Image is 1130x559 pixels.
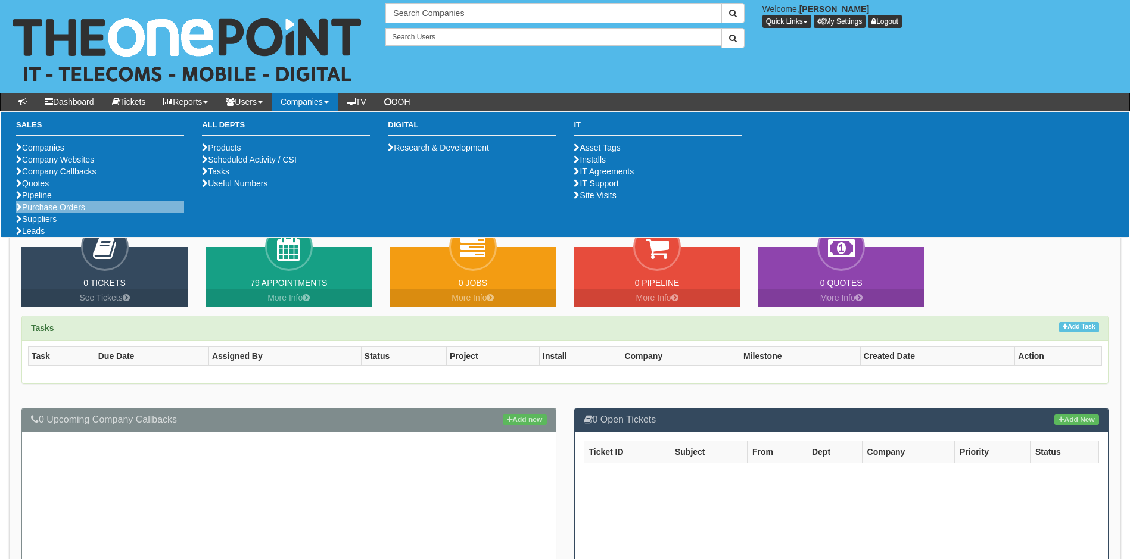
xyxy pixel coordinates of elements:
[390,289,556,307] a: More Info
[1030,441,1098,463] th: Status
[16,155,94,164] a: Company Websites
[954,441,1030,463] th: Priority
[584,414,1100,425] h3: 0 Open Tickets
[574,179,618,188] a: IT Support
[36,93,103,111] a: Dashboard
[670,441,747,463] th: Subject
[217,93,272,111] a: Users
[21,289,188,307] a: See Tickets
[95,347,208,366] th: Due Date
[814,15,866,28] a: My Settings
[250,278,327,288] a: 79 Appointments
[83,278,126,288] a: 0 Tickets
[16,191,52,200] a: Pipeline
[621,347,740,366] th: Company
[635,278,680,288] a: 0 Pipeline
[574,155,606,164] a: Installs
[574,167,634,176] a: IT Agreements
[16,179,49,188] a: Quotes
[1015,347,1102,366] th: Action
[574,289,740,307] a: More Info
[338,93,375,111] a: TV
[762,15,811,28] button: Quick Links
[31,414,547,425] h3: 0 Upcoming Company Callbacks
[202,155,297,164] a: Scheduled Activity / CSI
[820,278,863,288] a: 0 Quotes
[202,179,267,188] a: Useful Numbers
[16,121,184,136] h3: Sales
[16,143,64,152] a: Companies
[385,3,721,23] input: Search Companies
[361,347,447,366] th: Status
[202,143,241,152] a: Products
[385,28,721,46] input: Search Users
[103,93,155,111] a: Tickets
[799,4,869,14] b: [PERSON_NAME]
[16,202,85,212] a: Purchase Orders
[31,323,54,333] strong: Tasks
[1054,414,1099,425] a: Add New
[754,3,1130,28] div: Welcome,
[16,167,96,176] a: Company Callbacks
[208,347,361,366] th: Assigned By
[202,167,229,176] a: Tasks
[447,347,540,366] th: Project
[740,347,860,366] th: Milestone
[862,441,954,463] th: Company
[375,93,419,111] a: OOH
[574,121,742,136] h3: IT
[503,414,546,425] a: Add new
[16,226,45,236] a: Leads
[868,15,902,28] a: Logout
[202,121,370,136] h3: All Depts
[584,441,670,463] th: Ticket ID
[540,347,621,366] th: Install
[574,143,620,152] a: Asset Tags
[807,441,862,463] th: Dept
[16,214,57,224] a: Suppliers
[272,93,338,111] a: Companies
[860,347,1015,366] th: Created Date
[758,289,924,307] a: More Info
[206,289,372,307] a: More Info
[747,441,807,463] th: From
[1059,322,1099,332] a: Add Task
[29,347,95,366] th: Task
[388,143,489,152] a: Research & Development
[388,121,556,136] h3: Digital
[574,191,616,200] a: Site Visits
[459,278,487,288] a: 0 Jobs
[154,93,217,111] a: Reports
